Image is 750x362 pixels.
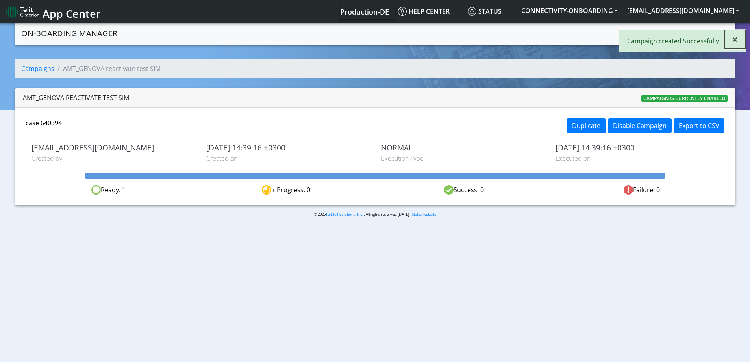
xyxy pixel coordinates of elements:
span: Campaign is currently enabled [641,95,728,102]
span: Execution Type [381,154,544,163]
img: success.svg [444,185,454,195]
button: Disable Campaign [608,118,672,133]
img: in-progress.svg [262,185,271,195]
img: fail.svg [624,185,633,195]
button: Export to CSV [674,118,724,133]
span: Help center [398,7,450,16]
button: Duplicate [567,118,606,133]
span: [EMAIL_ADDRESS][DOMAIN_NAME] [31,143,194,152]
span: × [732,33,738,46]
div: Failure: 0 [553,185,730,195]
span: Executed on [556,154,719,163]
a: Status website [412,212,436,217]
a: App Center [6,3,100,20]
button: CONNECTIVITY-ONBOARDING [517,4,622,18]
a: Help center [395,4,465,19]
img: knowledge.svg [398,7,407,16]
a: Campaigns [21,64,54,73]
span: Production-DE [340,7,389,17]
p: © 2025 . All rights reserved.[DATE] | [193,212,557,217]
span: Created by [31,154,194,163]
a: On-Boarding Manager [21,26,117,41]
span: [DATE] 14:39:16 +0300 [206,143,369,152]
span: App Center [43,6,101,21]
button: [EMAIL_ADDRESS][DOMAIN_NAME] [622,4,744,18]
a: Status [465,4,517,19]
span: Status [468,7,502,16]
div: case 640394 [20,118,375,135]
a: Your current platform instance [340,4,389,19]
button: Close [724,30,746,49]
div: Success: 0 [375,185,553,195]
div: AMT_GENOVA reactivate test SIM [23,93,129,102]
img: logo-telit-cinterion-gw-new.png [6,6,39,18]
p: Campaign created Successfully. [627,36,720,46]
div: Ready: 1 [20,185,197,195]
span: [DATE] 14:39:16 +0300 [556,143,719,152]
img: status.svg [468,7,476,16]
a: Campaigns [624,25,667,41]
span: Created on [206,154,369,163]
span: NORMAL [381,143,544,152]
div: InProgress: 0 [197,185,375,195]
img: ready.svg [91,185,101,195]
nav: breadcrumb [15,59,735,84]
li: AMT_GENOVA reactivate test SIM [54,64,161,73]
a: Create campaign [667,25,729,41]
a: Telit IoT Solutions, Inc. [326,212,364,217]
